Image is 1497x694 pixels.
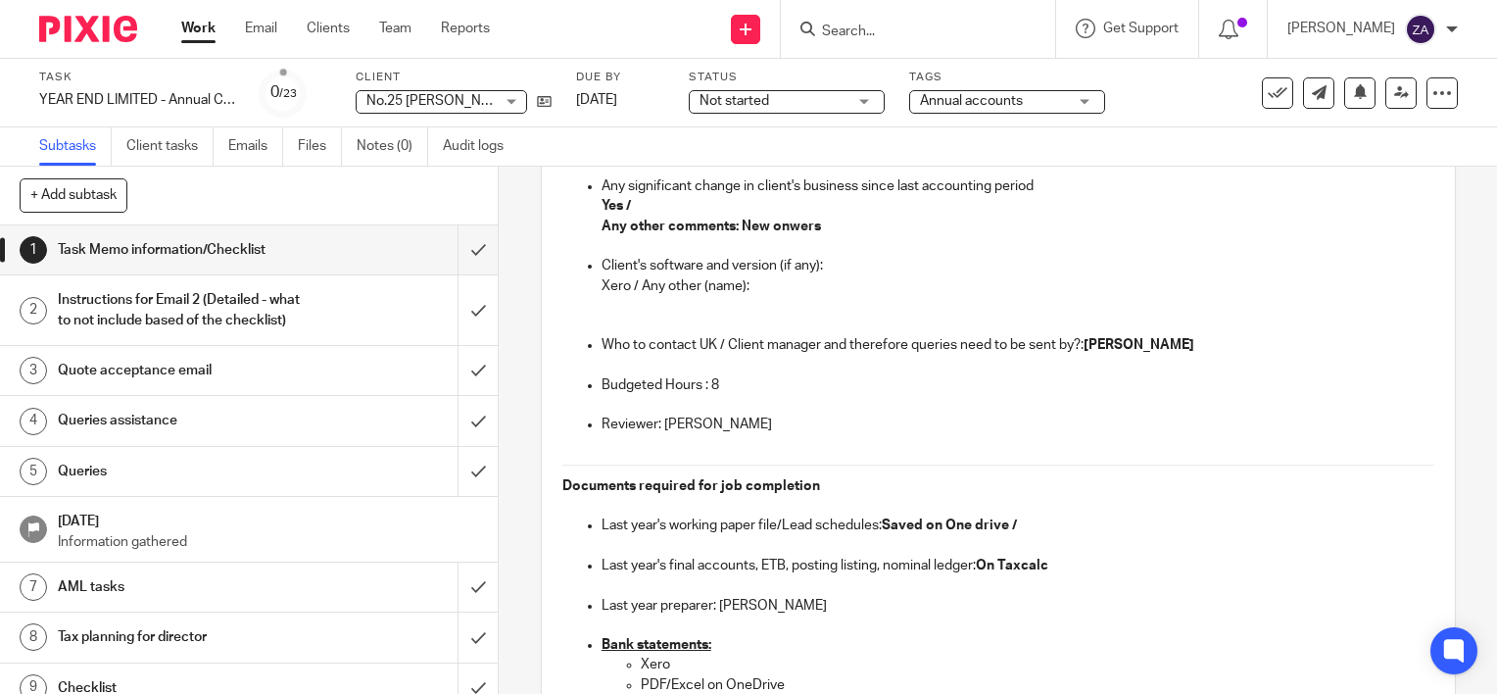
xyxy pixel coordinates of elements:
[279,88,297,99] small: /23
[689,70,885,85] label: Status
[602,556,1434,575] p: Last year's final accounts, ETB, posting listing, nominal ledger:
[58,532,479,552] p: Information gathered
[39,16,137,42] img: Pixie
[39,90,235,110] div: YEAR END LIMITED - Annual COMPANY accounts and CT600 return
[920,94,1023,108] span: Annual accounts
[20,236,47,264] div: 1
[602,176,1434,196] p: Any significant change in client's business since last accounting period
[602,375,1434,395] p: Budgeted Hours : 8
[357,127,428,166] a: Notes (0)
[602,220,821,233] strong: Any other comments: New onwers
[882,519,1017,532] strong: Saved on One drive /
[1405,14,1436,45] img: svg%3E
[576,93,617,107] span: [DATE]
[58,235,312,265] h1: Task Memo information/Checklist
[602,276,1434,296] p: Xero / Any other (name):
[356,70,552,85] label: Client
[441,19,490,38] a: Reports
[307,19,350,38] a: Clients
[20,573,47,601] div: 7
[443,127,518,166] a: Audit logs
[228,127,283,166] a: Emails
[602,199,631,213] strong: Yes /
[126,127,214,166] a: Client tasks
[700,94,769,108] span: Not started
[58,622,312,652] h1: Tax planning for director
[602,638,711,652] u: Bank statements:
[58,285,312,335] h1: Instructions for Email 2 (Detailed - what to not include based of the checklist)
[20,178,127,212] button: + Add subtask
[58,406,312,435] h1: Queries assistance
[39,70,235,85] label: Task
[20,623,47,651] div: 8
[245,19,277,38] a: Email
[58,356,312,385] h1: Quote acceptance email
[1084,338,1194,352] strong: [PERSON_NAME]
[602,596,1434,616] p: Last year preparer: [PERSON_NAME]
[1287,19,1395,38] p: [PERSON_NAME]
[562,479,820,493] strong: Documents required for job completion
[270,81,297,104] div: 0
[20,408,47,435] div: 4
[909,70,1105,85] label: Tags
[181,19,216,38] a: Work
[20,458,47,485] div: 5
[976,559,1048,572] strong: On Taxcalc
[20,357,47,384] div: 3
[602,516,1434,535] p: Last year's working paper file/Lead schedules:
[602,256,1434,275] p: Client's software and version (if any):
[366,94,537,108] span: No.25 [PERSON_NAME] Ltd
[379,19,411,38] a: Team
[58,572,312,602] h1: AML tasks
[1103,22,1179,35] span: Get Support
[602,335,1434,355] p: Who to contact UK / Client manager and therefore queries need to be sent by?:
[39,127,112,166] a: Subtasks
[820,24,996,41] input: Search
[602,415,1434,434] p: Reviewer: [PERSON_NAME]
[58,457,312,486] h1: Queries
[641,655,1434,674] p: Xero
[576,70,664,85] label: Due by
[298,127,342,166] a: Files
[58,507,479,531] h1: [DATE]
[20,297,47,324] div: 2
